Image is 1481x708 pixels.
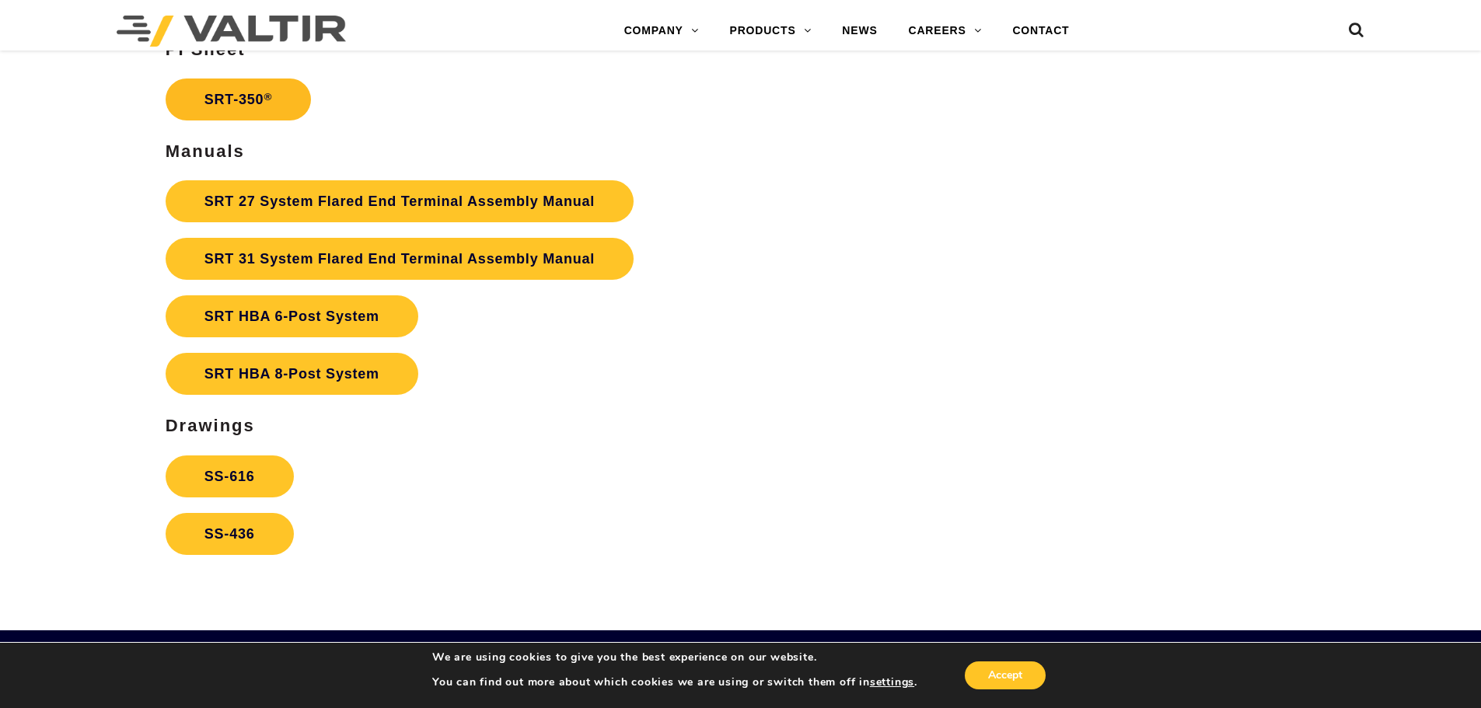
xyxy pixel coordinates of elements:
[609,16,714,47] a: COMPANY
[166,141,245,161] strong: Manuals
[117,16,346,47] img: Valtir
[166,180,634,222] a: SRT 27 System Flared End Terminal Assembly Manual
[166,78,311,120] a: SRT-350®
[432,650,917,664] p: We are using cookies to give you the best experience on our website.
[965,661,1046,689] button: Accept
[166,238,634,280] a: SRT 31 System Flared End Terminal Assembly Manual
[264,91,272,103] sup: ®
[166,455,294,497] a: SS-616
[166,353,418,395] a: SRT HBA 8-Post System
[826,16,892,47] a: NEWS
[166,513,294,555] a: SS-436
[204,309,379,324] strong: SRT HBA 6-Post System
[714,16,827,47] a: PRODUCTS
[870,675,914,689] button: settings
[432,675,917,689] p: You can find out more about which cookies we are using or switch them off in .
[166,416,255,435] strong: Drawings
[166,295,418,337] a: SRT HBA 6-Post System
[893,16,997,47] a: CAREERS
[997,16,1085,47] a: CONTACT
